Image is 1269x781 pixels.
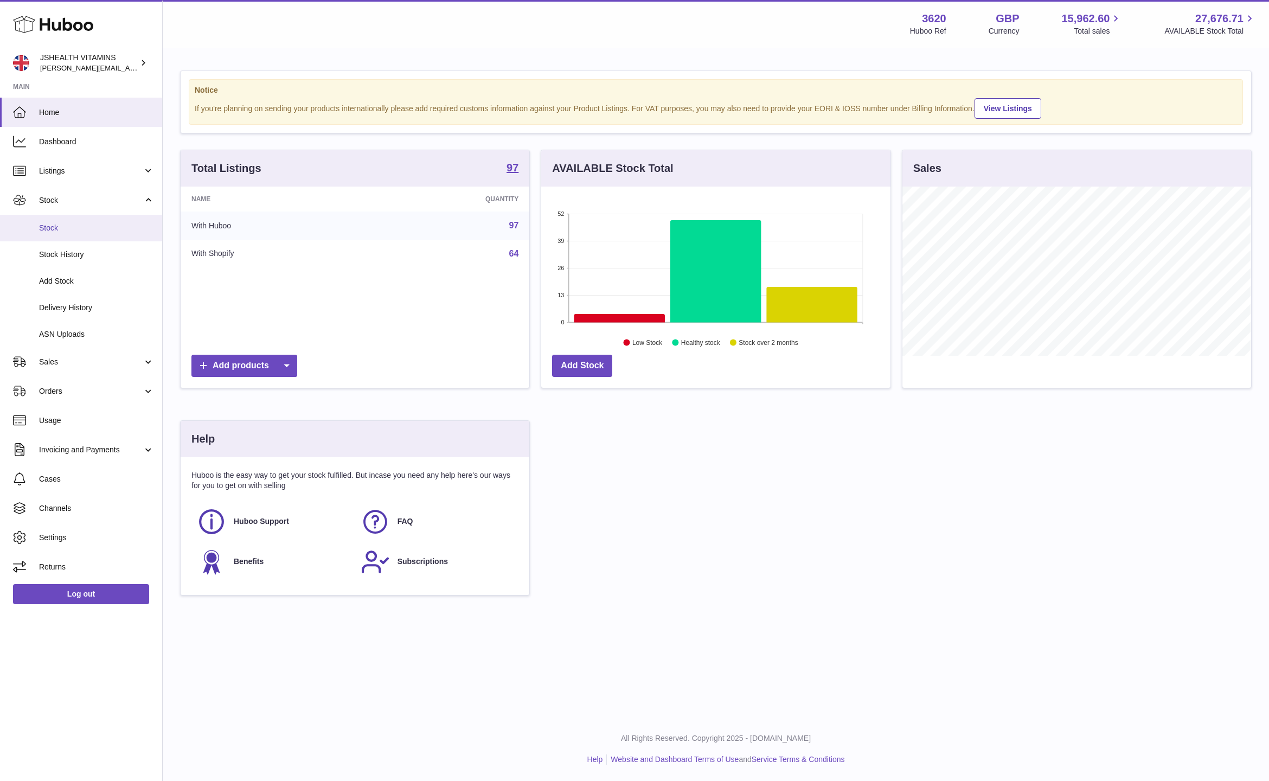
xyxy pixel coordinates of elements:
a: View Listings [975,98,1041,119]
strong: GBP [996,11,1019,26]
span: 27,676.71 [1195,11,1244,26]
span: Orders [39,386,143,396]
span: Usage [39,415,154,426]
span: Returns [39,562,154,572]
td: With Huboo [181,212,369,240]
strong: 3620 [922,11,946,26]
h3: Total Listings [191,161,261,176]
span: Settings [39,533,154,543]
span: Huboo Support [234,516,289,527]
li: and [607,754,844,765]
a: Website and Dashboard Terms of Use [611,755,739,764]
text: Low Stock [632,339,663,347]
strong: Notice [195,85,1237,95]
th: Name [181,187,369,212]
span: 15,962.60 [1061,11,1110,26]
span: Stock [39,195,143,206]
a: Add Stock [552,355,612,377]
a: 97 [507,162,518,175]
text: 0 [561,319,565,325]
a: Subscriptions [361,547,514,577]
text: 13 [558,292,565,298]
a: Benefits [197,547,350,577]
text: Stock over 2 months [739,339,798,347]
span: FAQ [398,516,413,527]
span: Invoicing and Payments [39,445,143,455]
a: Log out [13,584,149,604]
th: Quantity [369,187,529,212]
div: JSHEALTH VITAMINS [40,53,138,73]
a: FAQ [361,507,514,536]
a: 27,676.71 AVAILABLE Stock Total [1164,11,1256,36]
span: Cases [39,474,154,484]
span: Benefits [234,556,264,567]
text: 26 [558,265,565,271]
span: Stock [39,223,154,233]
div: Currency [989,26,1020,36]
span: Add Stock [39,276,154,286]
a: 15,962.60 Total sales [1061,11,1122,36]
span: Stock History [39,249,154,260]
a: Add products [191,355,297,377]
div: Huboo Ref [910,26,946,36]
h3: Help [191,432,215,446]
a: Help [587,755,603,764]
span: Dashboard [39,137,154,147]
div: If you're planning on sending your products internationally please add required customs informati... [195,97,1237,119]
p: All Rights Reserved. Copyright 2025 - [DOMAIN_NAME] [171,733,1260,744]
text: 52 [558,210,565,217]
h3: AVAILABLE Stock Total [552,161,673,176]
a: Service Terms & Conditions [752,755,845,764]
span: Total sales [1074,26,1122,36]
img: francesca@jshealthvitamins.com [13,55,29,71]
a: Huboo Support [197,507,350,536]
a: 97 [509,221,519,230]
span: Home [39,107,154,118]
p: Huboo is the easy way to get your stock fulfilled. But incase you need any help here's our ways f... [191,470,518,491]
text: 39 [558,238,565,244]
span: [PERSON_NAME][EMAIL_ADDRESS][DOMAIN_NAME] [40,63,217,72]
h3: Sales [913,161,941,176]
span: ASN Uploads [39,329,154,340]
span: Channels [39,503,154,514]
span: Subscriptions [398,556,448,567]
td: With Shopify [181,240,369,268]
span: Delivery History [39,303,154,313]
span: Sales [39,357,143,367]
strong: 97 [507,162,518,173]
span: Listings [39,166,143,176]
a: 64 [509,249,519,258]
span: AVAILABLE Stock Total [1164,26,1256,36]
text: Healthy stock [681,339,721,347]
